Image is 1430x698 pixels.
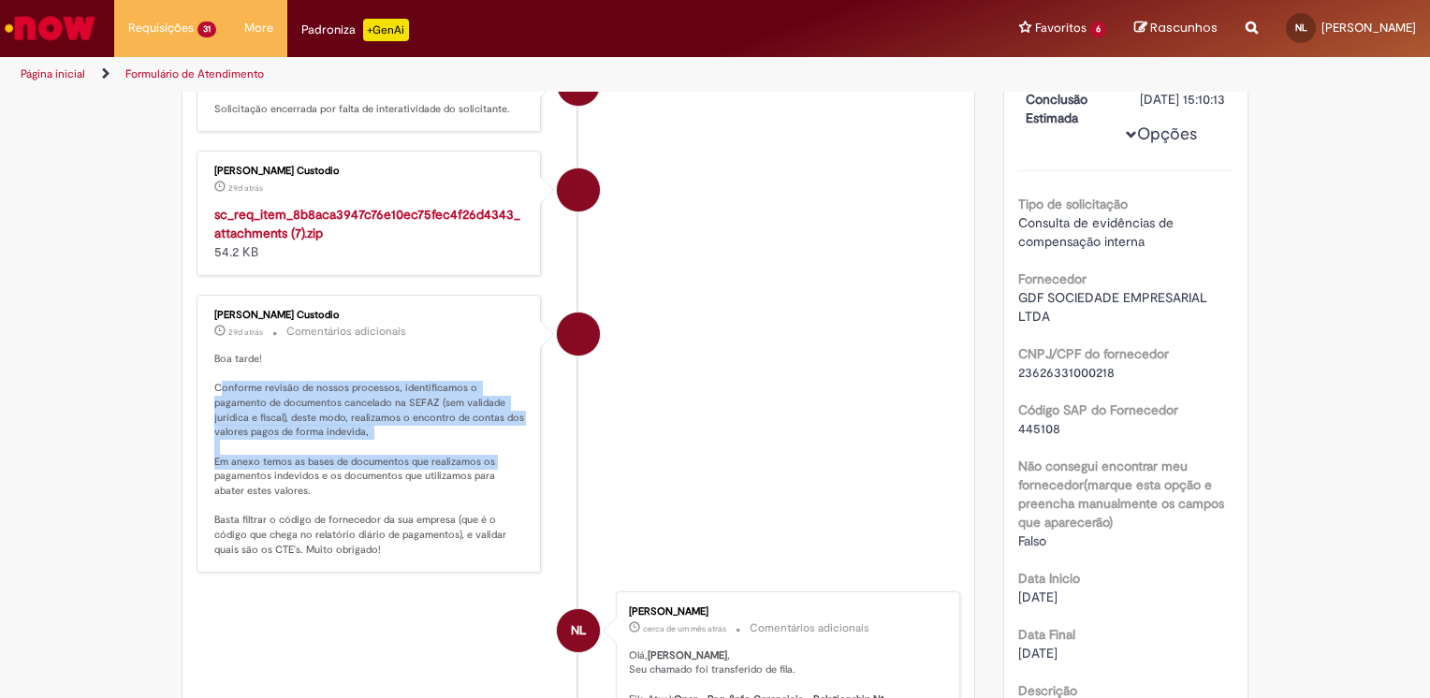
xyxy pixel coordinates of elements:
span: [DATE] [1018,589,1058,605]
span: 445108 [1018,420,1060,437]
a: sc_req_item_8b8aca3947c76e10ec75fec4f26d4343_attachments (7).zip [214,206,520,241]
time: 19/08/2025 14:10:30 [643,623,726,634]
div: Padroniza [301,19,409,41]
b: Data Inicio [1018,570,1080,587]
div: Igor Alexandre Custodio [557,168,600,211]
small: Comentários adicionais [286,324,406,340]
time: 02/09/2025 10:03:11 [228,327,263,338]
span: NL [571,608,586,653]
span: Favoritos [1035,19,1087,37]
time: 02/09/2025 10:03:22 [228,182,263,194]
span: Rascunhos [1150,19,1218,36]
span: 23626331000218 [1018,364,1115,381]
span: [PERSON_NAME] [1321,20,1416,36]
a: Rascunhos [1134,20,1218,37]
b: Código SAP do Fornecedor [1018,401,1178,418]
span: 29d atrás [228,182,263,194]
span: Consulta de evidências de compensação interna [1018,214,1177,250]
span: [DATE] [1018,645,1058,662]
div: NIVALDO LELIS [557,609,600,652]
a: Formulário de Atendimento [125,66,264,81]
span: Falso [1018,532,1046,549]
span: cerca de um mês atrás [643,623,726,634]
span: 31 [197,22,216,37]
div: [PERSON_NAME] Custodio [214,310,526,321]
ul: Trilhas de página [14,57,940,92]
span: More [244,19,273,37]
span: 29d atrás [228,327,263,338]
b: Fornecedor [1018,270,1087,287]
b: [PERSON_NAME] [648,648,727,662]
b: Data Final [1018,626,1075,643]
b: Tipo de solicitação [1018,196,1128,212]
span: GDF SOCIEDADE EMPRESARIAL LTDA [1018,289,1211,325]
div: [PERSON_NAME] [629,606,941,618]
small: Comentários adicionais [750,620,869,636]
p: Boa tarde! Conforme revisão de nossos processos, identificamos o pagamento de documentos cancelad... [214,352,526,558]
span: 6 [1090,22,1106,37]
div: [DATE] 15:10:13 [1140,90,1227,109]
div: 54.2 KB [214,205,526,261]
b: CNPJ/CPF do fornecedor [1018,345,1169,362]
a: Página inicial [21,66,85,81]
div: [PERSON_NAME] Custodio [214,166,526,177]
div: Igor Alexandre Custodio [557,313,600,356]
img: ServiceNow [2,9,98,47]
b: Não consegui encontrar meu fornecedor(marque esta opção e preencha manualmente os campos que apar... [1018,458,1224,531]
dt: Conclusão Estimada [1012,90,1127,127]
p: Solicitação encerrada por falta de interatividade do solicitante. [214,102,526,117]
p: +GenAi [363,19,409,41]
span: NL [1295,22,1307,34]
span: Requisições [128,19,194,37]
